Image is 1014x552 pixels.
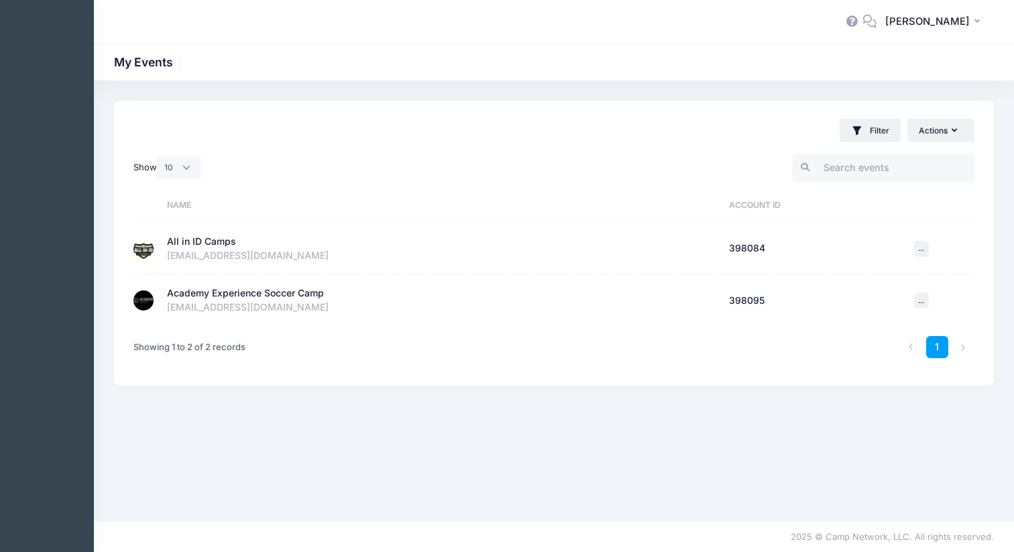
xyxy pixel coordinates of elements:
select: Show [157,156,201,179]
button: ... [914,241,929,257]
img: All in ID Camps [133,239,154,259]
label: Show [133,156,201,179]
button: Actions [907,119,974,142]
div: [EMAIL_ADDRESS][DOMAIN_NAME] [167,300,716,315]
input: Search events [792,154,974,182]
button: Filter [840,119,901,142]
h1: My Events [114,55,184,69]
span: 2025 © Camp Network, LLC. All rights reserved. [791,531,994,542]
div: [EMAIL_ADDRESS][DOMAIN_NAME] [167,249,716,263]
th: Name: activate to sort column ascending [160,188,722,223]
div: All in ID Camps [167,235,236,249]
a: 1 [926,336,948,358]
span: [PERSON_NAME] [885,14,970,29]
th: Account ID: activate to sort column ascending [722,188,907,223]
div: Showing 1 to 2 of 2 records [133,332,245,363]
span: ... [918,243,924,253]
span: ... [918,296,924,305]
td: 398084 [722,223,907,275]
td: 398095 [722,275,907,327]
img: Academy Experience Soccer Camp [133,290,154,311]
button: [PERSON_NAME] [877,7,994,38]
div: Academy Experience Soccer Camp [167,286,324,300]
button: ... [914,292,929,309]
